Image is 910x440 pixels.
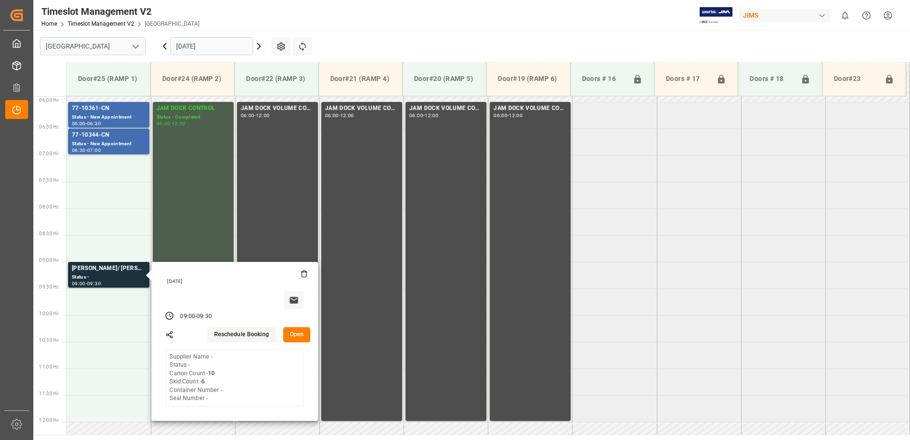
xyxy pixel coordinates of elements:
div: [DATE] [164,278,307,285]
div: - [86,148,87,152]
div: Status - New Appointment [72,113,146,121]
button: JIMS [739,6,834,24]
b: 10 [208,370,215,377]
div: Door#22 (RAMP 3) [242,70,310,88]
div: Status - New Appointment [72,140,146,148]
div: Door#20 (RAMP 5) [410,70,478,88]
div: - [86,121,87,126]
input: DD.MM.YYYY [170,37,253,55]
div: Timeslot Management V2 [41,4,199,19]
button: open menu [128,39,142,54]
div: 07:00 [87,148,101,152]
div: Door#19 (RAMP 6) [494,70,562,88]
div: JAM DOCK VOLUME CONTROL [241,104,314,113]
div: - [195,312,197,321]
span: 10:30 Hr [39,338,59,343]
span: 08:00 Hr [39,204,59,210]
span: 11:30 Hr [39,391,59,396]
div: 12:00 [425,113,438,118]
span: 07:30 Hr [39,178,59,183]
div: Doors # 17 [662,70,712,88]
span: 09:30 Hr [39,284,59,290]
span: 08:30 Hr [39,231,59,236]
div: Door#25 (RAMP 1) [74,70,143,88]
div: 12:00 [172,121,186,126]
div: Door#21 (RAMP 4) [326,70,395,88]
div: 06:00 [72,121,86,126]
div: 77-10344-CN [72,130,146,140]
div: 06:00 [241,113,255,118]
input: Type to search/select [40,37,146,55]
img: Exertis%20JAM%20-%20Email%20Logo.jpg_1722504956.jpg [700,7,732,24]
div: 12:00 [340,113,354,118]
div: JAM DOCK VOLUME CONTROL [494,104,567,113]
div: 06:00 [325,113,339,118]
span: 07:00 Hr [39,151,59,156]
div: 09:30 [87,281,101,286]
div: 06:00 [494,113,507,118]
div: Status - Completed [157,113,230,121]
div: 06:30 [72,148,86,152]
a: Timeslot Management V2 [68,20,134,27]
div: - [255,113,256,118]
div: - [86,281,87,286]
div: Status - [72,273,146,281]
div: 12:00 [509,113,523,118]
div: - [339,113,340,118]
div: JAM DOCK CONTROL [157,104,230,113]
span: 10:00 Hr [39,311,59,316]
button: Open [283,327,311,342]
span: 11:00 Hr [39,364,59,370]
div: Doors # 18 [746,70,796,88]
div: - [170,121,171,126]
b: 6 [201,378,205,385]
div: JAM DOCK VOLUME CONTROL [409,104,483,113]
a: Home [41,20,57,27]
div: 09:00 [180,312,195,321]
div: 06:00 [409,113,423,118]
div: 06:30 [87,121,101,126]
div: 09:00 [72,281,86,286]
span: 09:00 Hr [39,258,59,263]
span: 06:30 Hr [39,124,59,130]
div: - [507,113,509,118]
div: Door#23 [830,70,880,88]
div: [PERSON_NAME]/ [PERSON_NAME] [72,264,146,273]
div: 12:00 [256,113,270,118]
div: 06:00 [157,121,170,126]
button: show 0 new notifications [834,5,856,26]
button: Help Center [856,5,877,26]
div: JIMS [739,9,831,22]
span: 06:00 Hr [39,98,59,103]
div: Door#24 (RAMP 2) [158,70,227,88]
div: Supplier Name - Status - Carton Count - Skid Count - Container Number - Seal Number - [169,353,222,403]
div: JAM DOCK VOLUME CONTROL [325,104,398,113]
div: - [423,113,425,118]
span: 12:00 Hr [39,418,59,423]
div: 09:30 [197,312,212,321]
div: 77-10361-CN [72,104,146,113]
div: Doors # 16 [578,70,629,88]
button: Reschedule Booking [208,327,276,342]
